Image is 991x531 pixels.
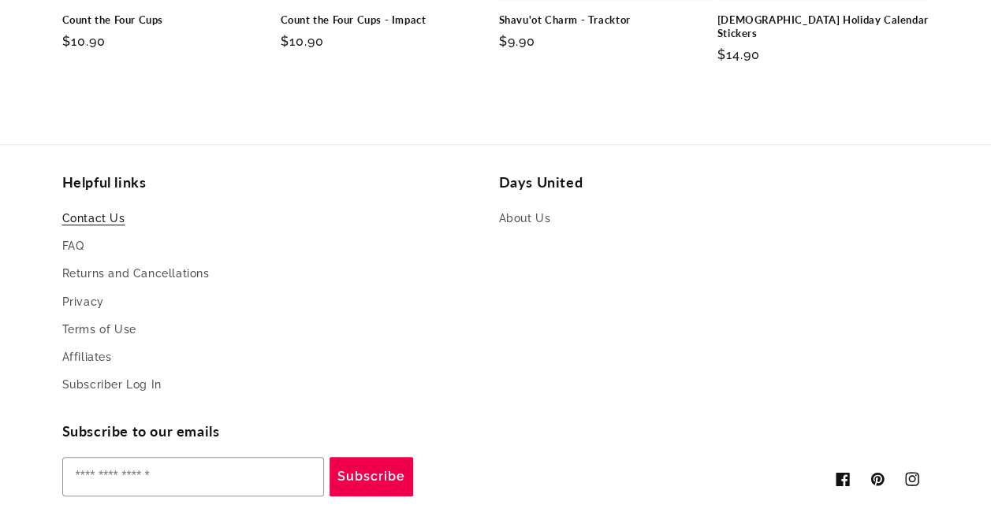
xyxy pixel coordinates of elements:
a: Contact Us [62,209,125,232]
button: Subscribe [330,457,413,496]
a: Affiliates [62,343,112,371]
h2: Helpful links [62,173,493,191]
a: Terms of Use [62,316,136,343]
a: Shavu'ot Charm - Tracktor [499,13,711,27]
h2: Days United [499,173,930,191]
a: Count the Four Cups [62,13,274,27]
a: FAQ [62,232,84,260]
input: Enter your email [62,457,324,496]
a: Privacy [62,288,104,316]
h2: Subscribe to our emails [62,422,496,440]
a: Count the Four Cups - Impact [281,13,493,27]
a: Returns and Cancellations [62,260,210,288]
a: About Us [499,209,551,232]
a: [DEMOGRAPHIC_DATA] Holiday Calendar Stickers [717,13,930,40]
a: Subscriber Log In [62,371,162,399]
